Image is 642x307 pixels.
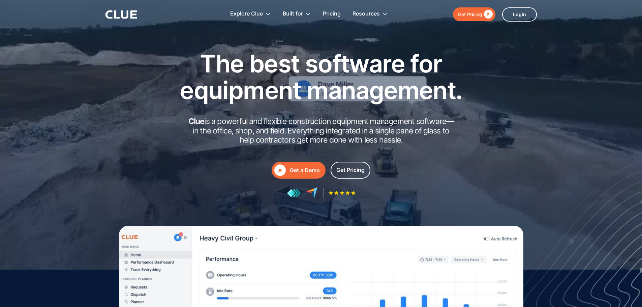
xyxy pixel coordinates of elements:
img: reviews at getapp [287,189,301,197]
strong: Clue [188,117,205,126]
div: Explore Clue [230,3,271,25]
h2: is a powerful and flexible construction equipment management software in the office, shop, and fi... [186,117,456,145]
a: Get Pricing [453,7,495,21]
div: Resources [353,3,380,25]
div: Get Pricing [458,10,482,19]
div: Built for [283,3,303,25]
div: Resources [353,3,388,25]
img: reviews at capterra [306,187,318,199]
div:  [482,10,493,19]
img: Five-star rating icon [329,191,356,195]
h1: The best software for equipment management. [170,50,473,103]
div: Get a Demo [290,166,320,175]
div: Get Pricing [336,166,365,174]
div: Explore Clue [230,3,263,25]
div:  [274,164,286,176]
a: Get Pricing [331,162,370,179]
a: Get a Demo [272,162,326,179]
a: Login [502,7,537,22]
div: Built for [283,3,311,25]
a: Pricing [323,3,341,25]
strong: — [446,117,454,126]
